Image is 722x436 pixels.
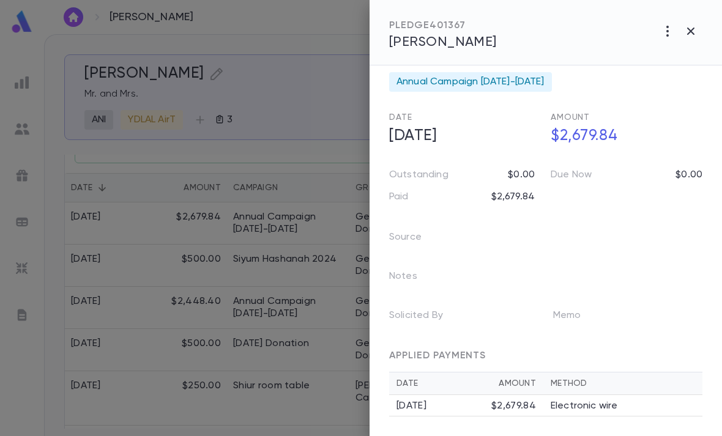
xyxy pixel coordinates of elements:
[389,113,412,122] span: Date
[389,169,448,181] p: Outstanding
[551,113,590,122] span: Amount
[396,400,491,412] div: [DATE]
[543,124,702,149] h5: $2,679.84
[396,379,499,388] div: Date
[553,306,601,330] p: Memo
[396,76,545,88] span: Annual Campaign [DATE]-[DATE]
[389,351,486,361] span: APPLIED PAYMENTS
[499,379,536,388] div: Amount
[551,169,592,181] p: Due Now
[389,72,552,92] div: Annual Campaign [DATE]-[DATE]
[675,169,702,181] p: $0.00
[389,191,409,203] p: Paid
[389,267,437,291] p: Notes
[508,169,535,181] p: $0.00
[389,35,497,49] span: [PERSON_NAME]
[543,372,702,395] th: Method
[491,191,535,203] p: $2,679.84
[389,20,497,32] div: PLEDGE 401367
[491,400,536,412] div: $2,679.84
[382,124,541,149] h5: [DATE]
[389,227,441,252] p: Source
[389,306,463,330] p: Solicited By
[551,400,617,412] p: Electronic wire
